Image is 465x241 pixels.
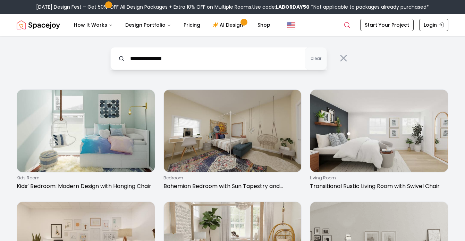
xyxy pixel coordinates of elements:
nav: Global [17,14,448,36]
span: Use code: [252,3,310,10]
button: clear [305,47,327,70]
a: Start Your Project [360,19,414,31]
button: How It Works [68,18,118,32]
p: Bohemian Bedroom with Sun Tapestry and Hanging Chair [163,182,299,190]
a: Transitional Rustic Living Room with Swivel Chairliving roomTransitional Rustic Living Room with ... [310,89,448,193]
p: bedroom [163,175,299,181]
a: Login [419,19,448,31]
img: Transitional Rustic Living Room with Swivel Chair [310,90,448,172]
b: LABORDAY50 [276,3,310,10]
a: AI Design [207,18,251,32]
img: Bohemian Bedroom with Sun Tapestry and Hanging Chair [164,90,302,172]
p: Transitional Rustic Living Room with Swivel Chair [310,182,446,190]
img: United States [287,21,295,29]
img: Spacejoy Logo [17,18,60,32]
a: Shop [252,18,276,32]
a: Kids’ Bedroom: Modern Design with Hanging Chairkids roomKids’ Bedroom: Modern Design with Hanging... [17,89,155,193]
nav: Main [68,18,276,32]
span: *Not applicable to packages already purchased* [310,3,429,10]
div: [DATE] Design Fest – Get 50% OFF All Design Packages + Extra 10% OFF on Multiple Rooms. [36,3,429,10]
p: Kids’ Bedroom: Modern Design with Hanging Chair [17,182,152,190]
button: Design Portfolio [120,18,177,32]
a: Pricing [178,18,206,32]
img: Kids’ Bedroom: Modern Design with Hanging Chair [17,90,155,172]
span: clear [311,56,321,61]
p: living room [310,175,446,181]
a: Spacejoy [17,18,60,32]
p: kids room [17,175,152,181]
a: Bohemian Bedroom with Sun Tapestry and Hanging ChairbedroomBohemian Bedroom with Sun Tapestry and... [163,89,302,193]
